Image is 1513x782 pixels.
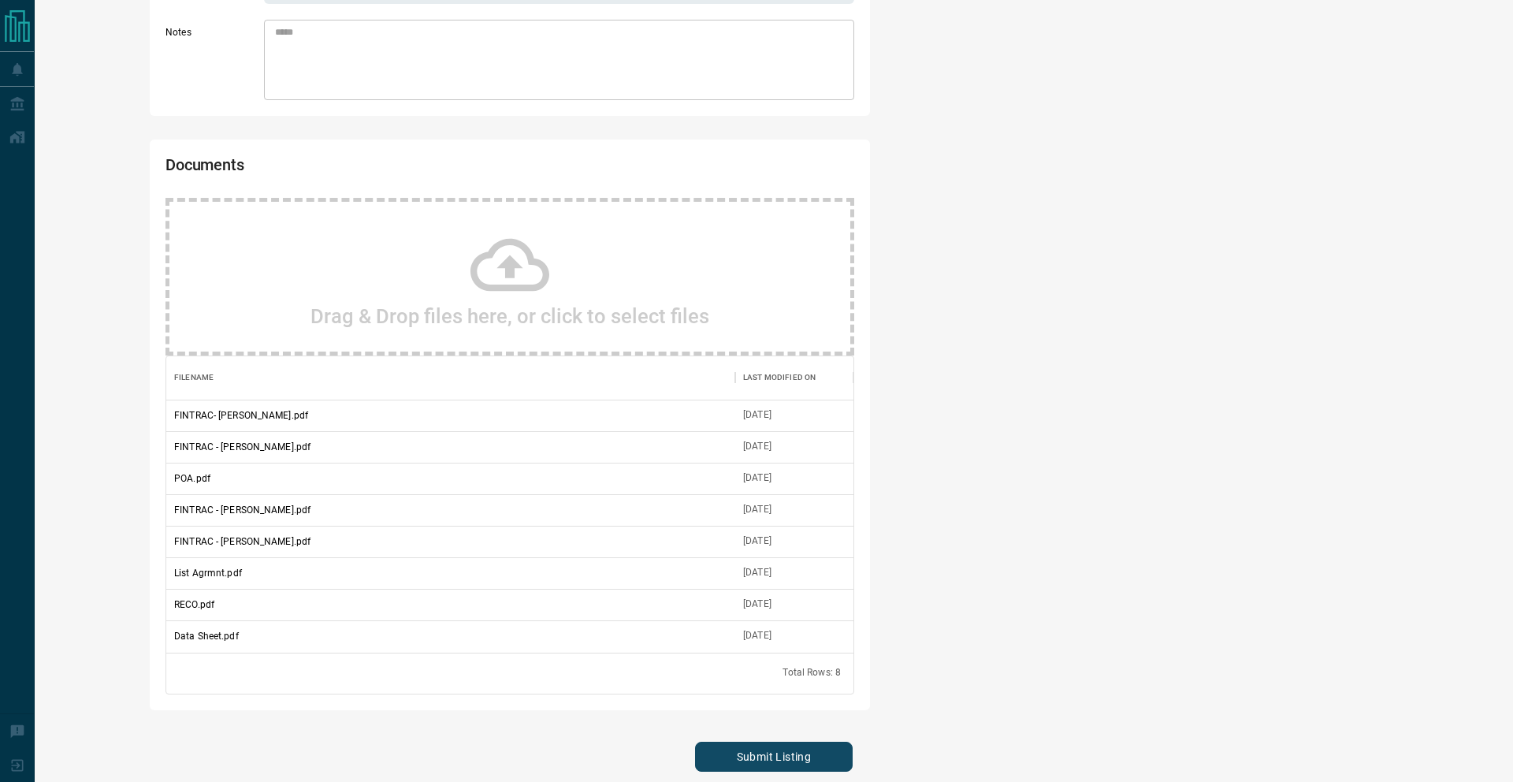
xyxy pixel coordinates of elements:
[783,666,841,680] div: Total Rows: 8
[166,356,735,400] div: Filename
[743,471,771,485] div: Sep 16, 2025
[165,198,854,356] div: Drag & Drop files here, or click to select files
[165,155,578,182] h2: Documents
[743,408,771,422] div: Sep 16, 2025
[174,471,210,486] p: POA.pdf
[743,534,771,548] div: Sep 16, 2025
[174,356,214,400] div: Filename
[174,503,310,517] p: FINTRAC - [PERSON_NAME].pdf
[735,356,853,400] div: Last Modified On
[174,408,308,423] p: FINTRAC- [PERSON_NAME].pdf
[743,598,771,611] div: Sep 16, 2025
[174,566,242,580] p: List Agrmnt.pdf
[174,629,239,643] p: Data Sheet.pdf
[174,440,310,454] p: FINTRAC - [PERSON_NAME].pdf
[165,26,260,100] label: Notes
[743,566,771,579] div: Sep 16, 2025
[743,503,771,516] div: Sep 16, 2025
[310,304,709,328] h2: Drag & Drop files here, or click to select files
[743,629,771,642] div: Sep 16, 2025
[174,534,310,549] p: FINTRAC - [PERSON_NAME].pdf
[174,598,214,612] p: RECO.pdf
[743,356,816,400] div: Last Modified On
[743,440,771,453] div: Sep 16, 2025
[695,742,853,772] button: Submit Listing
